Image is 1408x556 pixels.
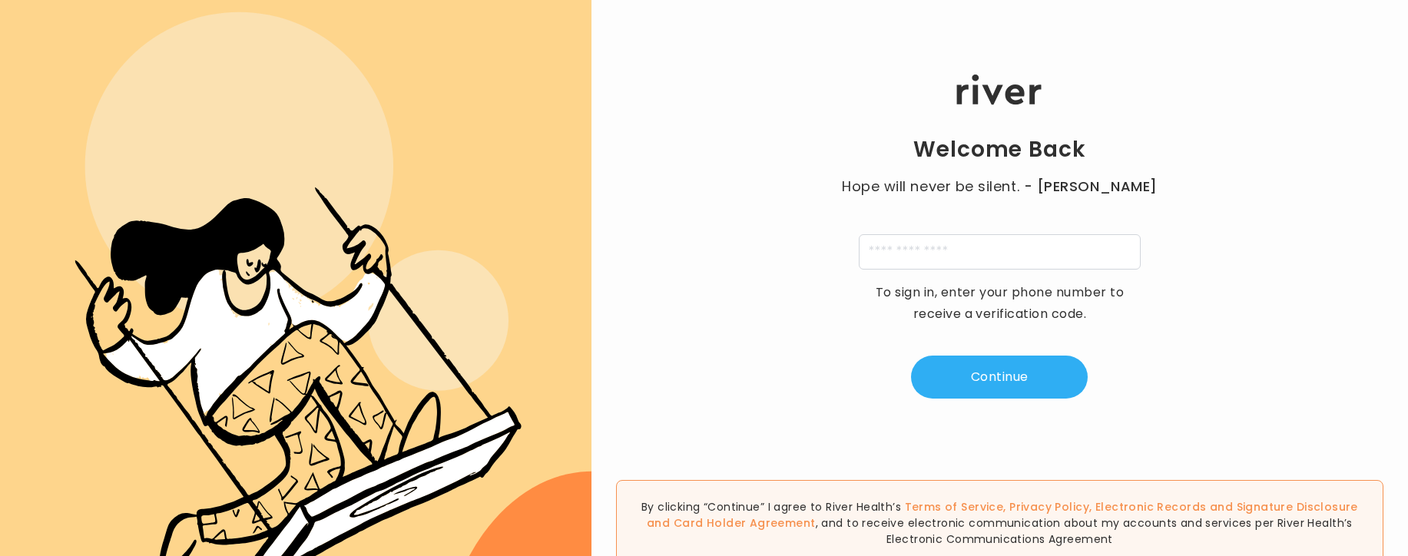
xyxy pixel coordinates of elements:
p: To sign in, enter your phone number to receive a verification code. [865,282,1134,325]
a: Terms of Service [905,499,1004,515]
h1: Welcome Back [913,136,1085,164]
p: Hope will never be silent. [827,176,1172,197]
span: - [PERSON_NAME] [1024,176,1158,197]
button: Continue [911,356,1088,399]
span: , and to receive electronic communication about my accounts and services per River Health’s Elect... [816,515,1353,547]
span: , , and [647,499,1358,531]
a: Electronic Records and Signature Disclosure [1095,499,1358,515]
a: Card Holder Agreement [674,515,816,531]
a: Privacy Policy [1009,499,1089,515]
